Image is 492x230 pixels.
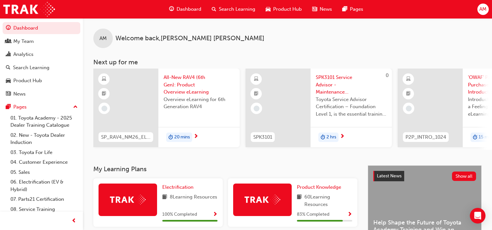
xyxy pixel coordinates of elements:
[254,106,259,111] span: learningRecordVerb_NONE-icon
[8,157,80,167] a: 04. Customer Experience
[386,72,389,78] span: 0
[253,134,272,141] span: SPK3101
[168,133,173,142] span: duration-icon
[8,147,80,158] a: 03. Toyota For Life
[337,3,368,16] a: pages-iconPages
[347,211,352,219] button: Show Progress
[3,101,80,113] button: Pages
[93,69,240,147] a: SP_RAV4_NM26_EL01All-New RAV4 (6th Gen): Product Overview eLearningOverview eLearning for 6th Gen...
[304,193,352,208] span: 60 Learning Resources
[297,184,341,190] span: Product Knowledge
[110,195,146,205] img: Trak
[177,6,201,13] span: Dashboard
[115,35,264,42] span: Welcome back , [PERSON_NAME] [PERSON_NAME]
[342,5,347,13] span: pages-icon
[477,4,489,15] button: AM
[6,52,11,57] span: chart-icon
[3,88,80,100] a: News
[297,184,344,191] a: Product Knowledge
[254,75,259,83] span: learningResourceType_ELEARNING-icon
[260,3,307,16] a: car-iconProduct Hub
[213,211,218,219] button: Show Progress
[6,39,11,45] span: people-icon
[13,90,26,98] div: News
[3,48,80,60] a: Analytics
[162,211,197,218] span: 100 % Completed
[246,69,392,147] a: 0SPK3101SPK3101 Service Advisor - Maintenance Reminder & Appointment Booking (eLearning)Toyota Se...
[101,134,151,141] span: SP_RAV4_NM26_EL01
[3,35,80,47] a: My Team
[3,75,80,87] a: Product Hub
[6,91,11,97] span: news-icon
[8,130,80,147] a: 02. New - Toyota Dealer Induction
[473,133,477,142] span: duration-icon
[72,217,76,225] span: prev-icon
[13,64,49,71] div: Search Learning
[212,5,216,13] span: search-icon
[13,38,34,45] div: My Team
[406,75,411,83] span: learningResourceType_ELEARNING-icon
[3,21,80,101] button: DashboardMy TeamAnalyticsSearch LearningProduct HubNews
[326,134,336,141] span: 2 hrs
[266,5,271,13] span: car-icon
[102,75,106,83] span: learningResourceType_ELEARNING-icon
[206,3,260,16] a: search-iconSearch Learning
[321,133,325,142] span: duration-icon
[347,212,352,218] span: Show Progress
[479,6,486,13] span: AM
[13,51,33,58] div: Analytics
[162,184,193,190] span: Electrification
[3,2,55,17] img: Trak
[193,134,198,140] span: next-icon
[350,6,363,13] span: Pages
[6,25,11,31] span: guage-icon
[254,90,259,98] span: booktick-icon
[162,193,167,201] span: book-icon
[102,90,106,98] span: booktick-icon
[273,6,302,13] span: Product Hub
[100,35,107,42] span: AM
[13,103,27,111] div: Pages
[162,184,196,191] a: Electrification
[340,134,345,140] span: next-icon
[8,177,80,194] a: 06. Electrification (EV & Hybrid)
[452,172,476,181] button: Show all
[174,134,190,141] span: 20 mins
[169,5,174,13] span: guage-icon
[312,5,317,13] span: news-icon
[320,6,332,13] span: News
[297,193,302,208] span: book-icon
[6,78,11,84] span: car-icon
[73,103,78,111] span: up-icon
[307,3,337,16] a: news-iconNews
[219,6,255,13] span: Search Learning
[297,211,329,218] span: 83 % Completed
[213,212,218,218] span: Show Progress
[8,167,80,177] a: 05. Sales
[3,62,80,74] a: Search Learning
[3,22,80,34] a: Dashboard
[6,104,11,110] span: pages-icon
[13,77,42,84] div: Product Hub
[316,96,387,118] span: Toyota Service Advisor Certification – Foundation Level 1, is the essential training course for a...
[245,195,280,205] img: Trak
[406,134,446,141] span: P2P_INTRO_1024
[164,74,234,96] span: All-New RAV4 (6th Gen): Product Overview eLearning
[377,173,402,179] span: Latest News
[373,171,476,181] a: Latest NewsShow all
[8,113,80,130] a: 01. Toyota Academy - 2025 Dealer Training Catalogue
[164,3,206,16] a: guage-iconDashboard
[164,96,234,110] span: Overview eLearning for 6th Generation RAV4
[470,208,485,224] div: Open Intercom Messenger
[93,165,357,173] h3: My Learning Plans
[6,65,10,71] span: search-icon
[406,106,412,111] span: learningRecordVerb_NONE-icon
[8,194,80,204] a: 07. Parts21 Certification
[83,58,492,66] h3: Next up for me
[170,193,217,201] span: 8 Learning Resources
[8,204,80,214] a: 08. Service Training
[101,106,107,111] span: learningRecordVerb_NONE-icon
[406,90,411,98] span: booktick-icon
